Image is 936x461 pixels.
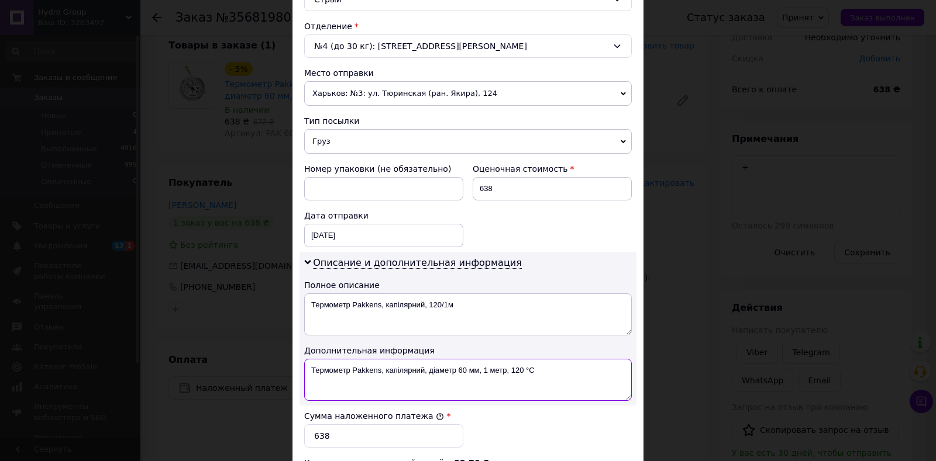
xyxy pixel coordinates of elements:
[304,210,463,221] div: Дата отправки
[304,411,444,421] label: Сумма наложенного платежа
[304,293,632,335] textarea: Термометр Pakkens, капілярний, 120/1м
[304,163,463,175] div: Номер упаковки (не обязательно)
[304,34,632,58] div: №4 (до 30 кг): [STREET_ADDRESS][PERSON_NAME]
[304,81,632,106] span: Харьков: №3: ул. Тюринская (ран. Якира), 124
[304,279,632,291] div: Полное описание
[304,345,632,356] div: Дополнительная информация
[304,359,632,401] textarea: Термометр Pakkens, капілярний, діаметр 60 мм, 1 метр, 120 °C
[304,20,632,32] div: Отделение
[304,116,359,126] span: Тип посылки
[313,257,522,269] span: Описание и дополнительная информация
[304,68,374,78] span: Место отправки
[304,129,632,154] span: Груз
[473,163,632,175] div: Оценочная стоимость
